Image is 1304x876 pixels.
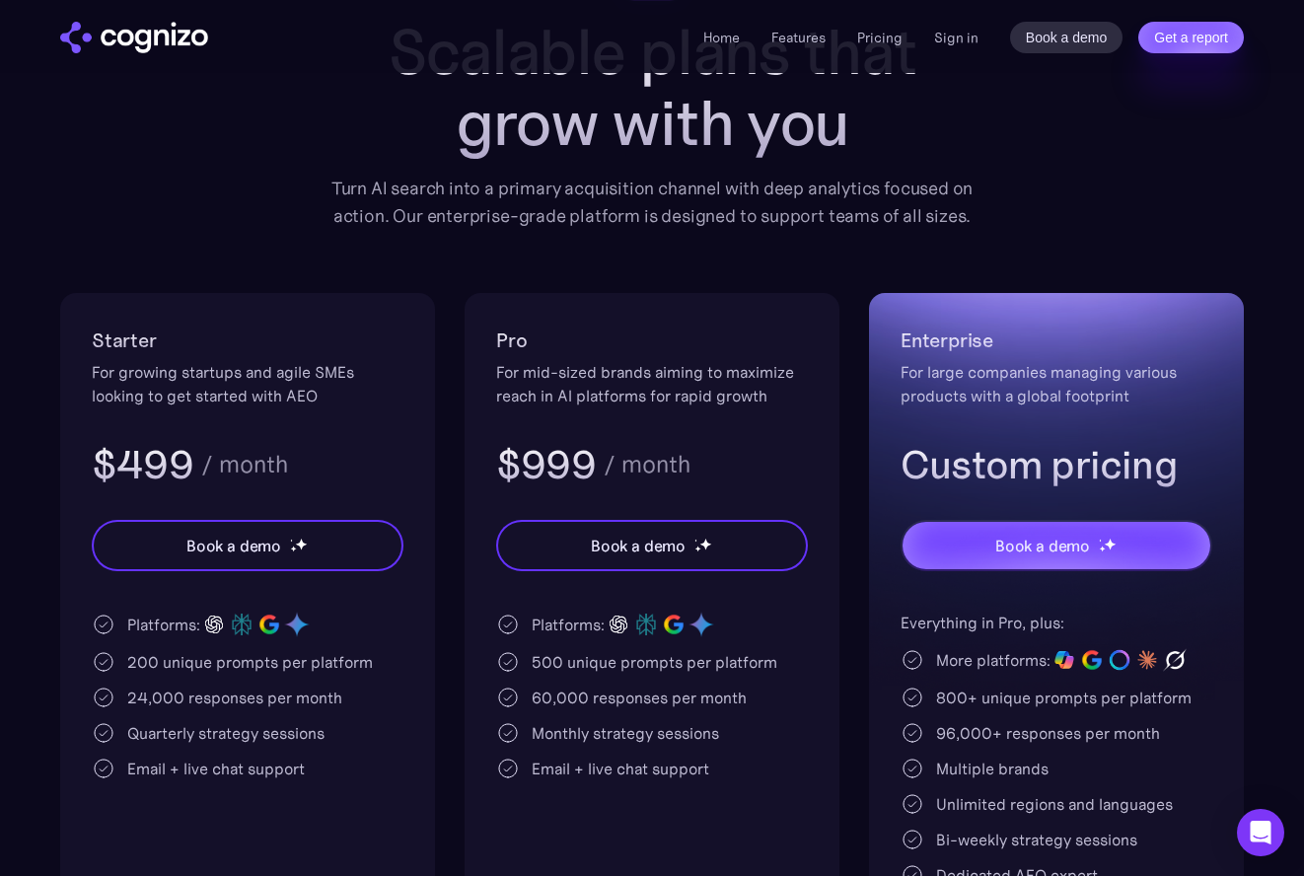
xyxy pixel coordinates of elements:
img: star [1099,546,1106,552]
div: Email + live chat support [532,757,709,780]
a: Book a demostarstarstar [496,520,808,571]
h2: Enterprise [901,325,1212,356]
div: Email + live chat support [127,757,305,780]
a: Book a demo [1010,22,1123,53]
div: For growing startups and agile SMEs looking to get started with AEO [92,360,403,407]
div: Book a demo [186,534,281,557]
h3: Custom pricing [901,439,1212,490]
img: star [1104,538,1117,550]
div: Platforms: [532,613,605,636]
img: star [290,539,293,542]
a: home [60,22,208,53]
img: star [295,538,308,550]
div: 200 unique prompts per platform [127,650,373,674]
div: / month [604,453,690,476]
div: 60,000 responses per month [532,686,747,709]
div: Quarterly strategy sessions [127,721,325,745]
img: star [694,546,701,552]
div: Book a demo [591,534,686,557]
div: Multiple brands [936,757,1049,780]
div: Book a demo [995,534,1090,557]
div: / month [201,453,288,476]
div: Unlimited regions and languages [936,792,1173,816]
a: Get a report [1138,22,1244,53]
div: Everything in Pro, plus: [901,611,1212,634]
div: 500 unique prompts per platform [532,650,777,674]
div: Platforms: [127,613,200,636]
div: For mid-sized brands aiming to maximize reach in AI platforms for rapid growth [496,360,808,407]
div: Open Intercom Messenger [1237,809,1284,856]
a: Features [771,29,826,46]
h2: Starter [92,325,403,356]
h2: Pro [496,325,808,356]
h1: Scalable plans that grow with you [317,17,987,159]
div: Turn AI search into a primary acquisition channel with deep analytics focused on action. Our ente... [317,175,987,230]
div: 96,000+ responses per month [936,721,1160,745]
div: Bi-weekly strategy sessions [936,828,1137,851]
img: star [290,546,297,552]
img: star [699,538,712,550]
div: More platforms: [936,648,1050,672]
img: cognizo logo [60,22,208,53]
a: Book a demostarstarstar [901,520,1212,571]
a: Home [703,29,740,46]
h3: $499 [92,439,193,490]
div: 800+ unique prompts per platform [936,686,1192,709]
div: For large companies managing various products with a global footprint [901,360,1212,407]
a: Sign in [934,26,978,49]
h3: $999 [496,439,596,490]
div: Monthly strategy sessions [532,721,719,745]
a: Book a demostarstarstar [92,520,403,571]
div: 24,000 responses per month [127,686,342,709]
a: Pricing [857,29,903,46]
img: star [694,539,697,542]
img: star [1099,539,1102,542]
